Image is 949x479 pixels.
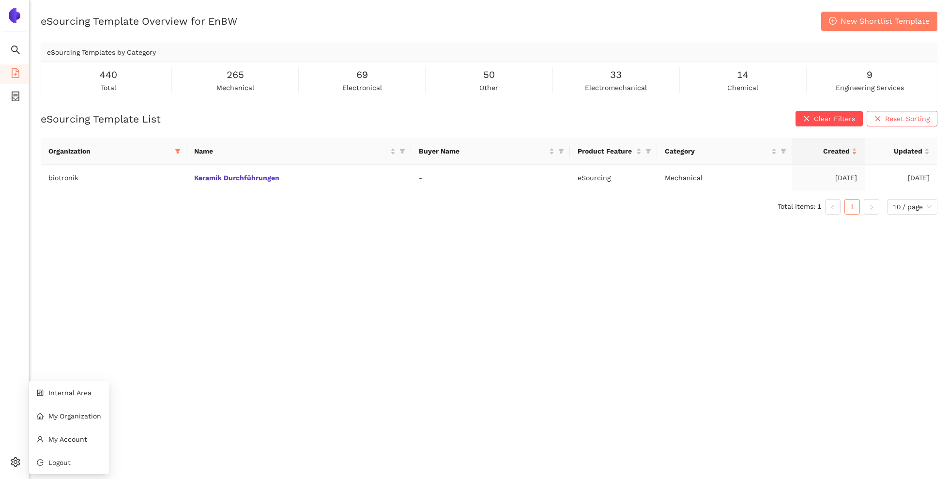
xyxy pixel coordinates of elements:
h2: eSourcing Template List [41,112,161,126]
span: engineering services [836,82,904,93]
td: Mechanical [657,165,792,191]
span: user [37,436,44,443]
span: Organization [48,146,171,156]
h2: eSourcing Template Overview for EnBW [41,14,237,28]
button: left [825,199,841,215]
th: this column's title is Name,this column is sortable [186,138,411,165]
span: filter [779,144,788,158]
span: other [479,82,498,93]
span: close [803,115,810,123]
span: filter [558,148,564,154]
span: Reset Sorting [885,113,930,124]
span: search [11,42,20,61]
td: - [411,165,570,191]
span: control [37,389,44,396]
span: filter [175,148,181,154]
span: My Organization [48,412,101,420]
span: total [101,82,116,93]
span: filter [556,144,566,158]
span: Clear Filters [814,113,855,124]
span: 9 [867,67,872,82]
span: Logout [48,459,71,466]
span: home [37,413,44,419]
li: Previous Page [825,199,841,215]
span: filter [645,148,651,154]
th: this column's title is Buyer Name,this column is sortable [411,138,570,165]
span: mechanical [216,82,254,93]
li: Next Page [864,199,879,215]
button: plus-circleNew Shortlist Template [821,12,937,31]
button: closeReset Sorting [867,111,937,126]
span: chemical [727,82,758,93]
td: [DATE] [792,165,865,191]
span: 50 [483,67,495,82]
div: Page Size [887,199,937,215]
span: filter [173,144,183,158]
span: New Shortlist Template [841,15,930,27]
span: right [869,204,874,210]
button: right [864,199,879,215]
a: 1 [845,200,859,214]
span: plus-circle [829,17,837,26]
span: 265 [227,67,244,82]
li: 1 [844,199,860,215]
span: Name [194,146,388,156]
button: closeClear Filters [796,111,863,126]
span: filter [398,144,407,158]
span: My Account [48,435,87,443]
span: 440 [100,67,117,82]
span: filter [399,148,405,154]
span: eSourcing Templates by Category [47,48,156,56]
td: [DATE] [865,165,937,191]
span: 33 [610,67,622,82]
span: Internal Area [48,389,92,397]
span: 10 / page [893,200,932,214]
span: filter [781,148,786,154]
span: left [830,204,836,210]
span: electronical [342,82,382,93]
img: Logo [7,8,22,23]
span: Buyer Name [419,146,547,156]
span: 14 [737,67,749,82]
th: this column's title is Product Feature,this column is sortable [570,138,657,165]
span: close [874,115,881,123]
span: logout [37,459,44,466]
td: eSourcing [570,165,657,191]
span: Category [665,146,769,156]
th: this column's title is Updated,this column is sortable [865,138,937,165]
span: file-add [11,65,20,84]
li: Total items: 1 [778,199,821,215]
td: biotronik [41,165,186,191]
span: Created [800,146,850,156]
span: 69 [356,67,368,82]
span: container [11,88,20,108]
span: setting [11,454,20,473]
span: Updated [872,146,922,156]
th: this column's title is Category,this column is sortable [657,138,792,165]
span: Product Feature [578,146,634,156]
span: filter [643,144,653,158]
span: electromechanical [585,82,647,93]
